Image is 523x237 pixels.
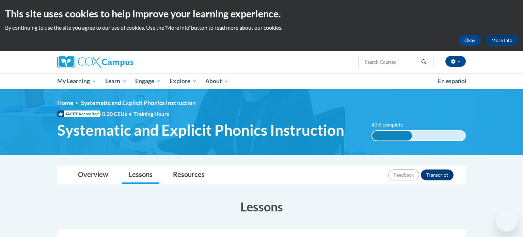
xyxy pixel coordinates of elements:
[433,74,471,88] a: En español
[205,77,228,85] span: About
[57,56,187,68] a: Cox Campus
[438,77,466,85] span: En español
[201,73,233,89] a: About
[133,110,169,117] span: Training Hours
[421,169,454,180] button: Transcript
[81,99,196,106] span: Systematic and Explicit Phonics Instruction
[419,58,429,66] button: Search
[53,73,101,89] a: My Learning
[102,110,133,118] span: 0.20 CEUs
[388,169,419,180] button: Feedback
[486,35,518,46] a: More Info
[57,121,344,139] span: Systematic and Explicit Phonics Instruction
[170,77,197,85] span: Explore
[129,110,132,117] span: •
[445,56,466,67] button: Account Settings
[57,110,100,117] span: IACET Accredited
[5,7,518,20] h2: This site uses cookies to help improve your learning experience.
[131,73,165,89] a: Engage
[372,131,412,140] div: 43% complete
[135,77,161,85] span: Engage
[57,77,96,85] span: My Learning
[57,56,133,68] img: Cox Campus
[459,35,481,46] button: Okay
[105,77,127,85] span: Learn
[71,166,115,184] a: Overview
[57,99,73,106] a: Home
[47,73,476,89] div: Main menu
[166,166,211,184] a: Resources
[122,166,159,184] a: Lessons
[5,24,518,31] p: By continuing to use the site you agree to our use of cookies. Use the ‘More info’ button to read...
[496,210,518,232] iframe: Button to launch messaging window
[57,198,466,215] h3: Lessons
[165,73,201,89] a: Explore
[364,58,419,66] input: Search Courses
[371,121,411,129] label: 43% complete
[101,73,131,89] a: Learn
